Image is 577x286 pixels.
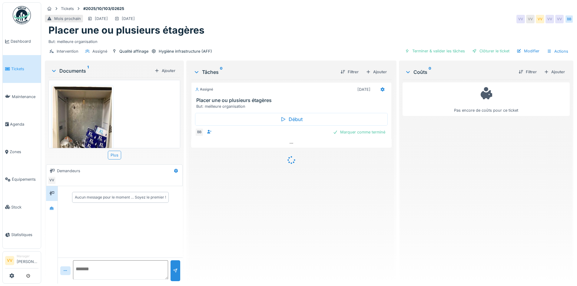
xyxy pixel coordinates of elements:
[10,149,38,155] span: Zones
[54,16,81,21] div: Mois prochain
[536,15,544,23] div: VV
[403,47,467,55] div: Terminer & valider les tâches
[565,15,573,23] div: BB
[122,16,135,21] div: [DATE]
[17,254,38,258] div: Manager
[470,47,512,55] div: Clôturer le ticket
[11,38,38,44] span: Dashboard
[3,166,41,193] a: Équipements
[53,87,112,165] img: tmnlr32x0lpaid1t2ntnlm87a3j2
[3,110,41,138] a: Agenda
[92,48,107,54] div: Assigné
[108,151,121,159] div: Plus
[330,128,388,136] div: Marquer comme terminé
[338,68,361,76] div: Filtrer
[12,94,38,100] span: Maintenance
[11,232,38,238] span: Statistiques
[87,67,89,74] sup: 1
[194,68,335,76] div: Tâches
[195,128,204,136] div: BB
[3,193,41,221] a: Stock
[12,176,38,182] span: Équipements
[17,254,38,267] li: [PERSON_NAME]
[48,36,570,44] div: But: meilleure organisation
[3,83,41,110] a: Maintenance
[429,68,431,76] sup: 0
[195,87,213,92] div: Assigné
[542,68,567,76] div: Ajouter
[516,15,525,23] div: VV
[5,256,14,265] li: VV
[545,15,554,23] div: VV
[195,113,387,126] div: Début
[555,15,564,23] div: VV
[10,121,38,127] span: Agenda
[3,221,41,248] a: Statistiques
[159,48,212,54] div: Hygiène infrastructure (AFF)
[514,47,542,55] div: Modifier
[61,6,74,12] div: Tickets
[13,6,31,24] img: Badge_color-CXgf-gQk.svg
[75,195,166,200] div: Aucun message pour le moment … Soyez le premier !
[516,68,539,76] div: Filtrer
[152,67,178,75] div: Ajouter
[196,104,389,109] div: But: meilleure organisation
[48,176,56,185] div: VV
[95,16,108,21] div: [DATE]
[405,68,514,76] div: Coûts
[81,6,127,12] strong: #2025/10/103/02625
[196,97,389,103] h3: Placer une ou plusieurs étagères
[48,25,204,36] h1: Placer une ou plusieurs étagères
[11,66,38,72] span: Tickets
[51,67,152,74] div: Documents
[3,55,41,83] a: Tickets
[5,254,38,268] a: VV Manager[PERSON_NAME]
[406,85,566,113] div: Pas encore de coûts pour ce ticket
[357,87,370,92] div: [DATE]
[544,47,571,56] div: Actions
[220,68,223,76] sup: 0
[363,68,389,76] div: Ajouter
[57,168,80,174] div: Demandeurs
[526,15,535,23] div: VV
[119,48,148,54] div: Qualité affinage
[57,48,78,54] div: Intervention
[11,204,38,210] span: Stock
[3,138,41,166] a: Zones
[3,28,41,55] a: Dashboard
